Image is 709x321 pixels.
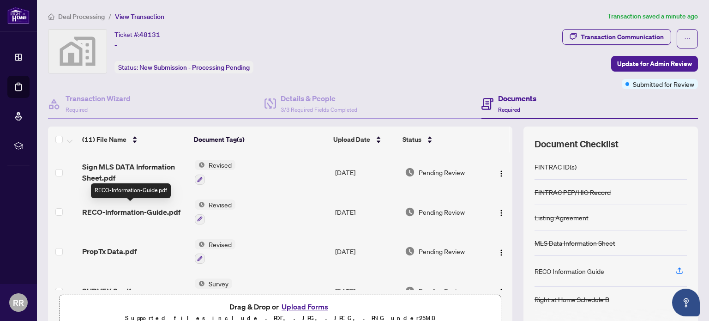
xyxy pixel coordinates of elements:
[114,29,160,40] div: Ticket #:
[405,286,415,296] img: Document Status
[405,207,415,217] img: Document Status
[139,63,250,72] span: New Submission - Processing Pending
[331,192,401,232] td: [DATE]
[562,29,671,45] button: Transaction Communication
[82,285,131,297] span: SURVEY 2.pdf
[498,106,520,113] span: Required
[114,40,117,51] span: -
[405,246,415,256] img: Document Status
[66,106,88,113] span: Required
[114,61,253,73] div: Status:
[205,239,235,249] span: Revised
[82,134,126,145] span: (11) File Name
[195,200,235,224] button: Status IconRevised
[611,56,698,72] button: Update for Admin Review
[399,127,485,152] th: Status
[108,11,111,22] li: /
[229,301,331,313] span: Drag & Drop or
[333,134,370,145] span: Upload Date
[405,167,415,177] img: Document Status
[672,289,700,316] button: Open asap
[195,239,205,249] img: Status Icon
[139,30,160,39] span: 48131
[13,296,24,309] span: RR
[195,239,235,264] button: Status IconRevised
[419,207,465,217] span: Pending Review
[205,200,235,210] span: Revised
[498,249,505,256] img: Logo
[281,93,357,104] h4: Details & People
[535,238,615,248] div: MLS Data Information Sheet
[331,232,401,272] td: [DATE]
[535,162,577,172] div: FINTRAC ID(s)
[633,79,694,89] span: Submitted for Review
[498,209,505,217] img: Logo
[498,288,505,296] img: Logo
[66,93,131,104] h4: Transaction Wizard
[494,284,509,298] button: Logo
[684,36,691,42] span: ellipsis
[115,12,164,21] span: View Transaction
[617,56,692,71] span: Update for Admin Review
[419,286,465,296] span: Pending Review
[494,205,509,219] button: Logo
[78,127,190,152] th: (11) File Name
[494,244,509,259] button: Logo
[91,183,171,198] div: RECO-Information-Guide.pdf
[607,11,698,22] article: Transaction saved a minute ago
[535,294,609,304] div: Right at Home Schedule B
[535,266,604,276] div: RECO Information Guide
[190,127,330,152] th: Document Tag(s)
[82,246,137,257] span: PropTx Data.pdf
[82,161,187,183] span: Sign MLS DATA Information Sheet.pdf
[7,7,30,24] img: logo
[535,212,589,223] div: Listing Agreement
[331,271,401,311] td: [DATE]
[498,170,505,177] img: Logo
[419,167,465,177] span: Pending Review
[535,138,619,151] span: Document Checklist
[205,160,235,170] span: Revised
[403,134,421,145] span: Status
[48,30,107,73] img: svg%3e
[195,279,232,303] button: Status IconSurvey
[58,12,105,21] span: Deal Processing
[82,206,180,218] span: RECO-Information-Guide.pdf
[195,160,205,170] img: Status Icon
[498,93,536,104] h4: Documents
[195,279,205,289] img: Status Icon
[281,106,357,113] span: 3/3 Required Fields Completed
[535,187,611,197] div: FINTRAC PEP/HIO Record
[195,160,235,185] button: Status IconRevised
[48,13,54,20] span: home
[330,127,398,152] th: Upload Date
[279,301,331,313] button: Upload Forms
[331,152,401,192] td: [DATE]
[195,200,205,210] img: Status Icon
[419,246,465,256] span: Pending Review
[205,279,232,289] span: Survey
[494,165,509,180] button: Logo
[581,30,664,44] div: Transaction Communication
